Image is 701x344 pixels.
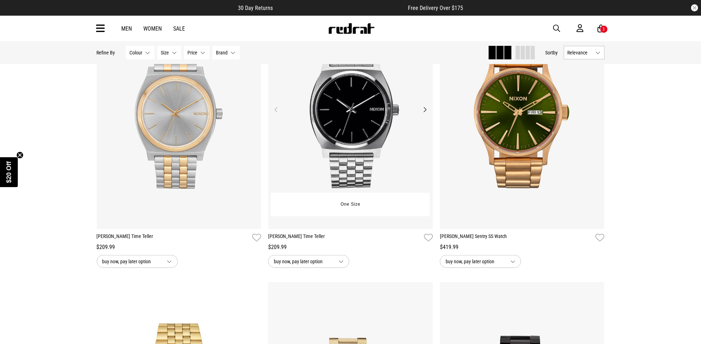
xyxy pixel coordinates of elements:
[268,243,433,252] div: $209.99
[335,198,366,211] button: One Size
[216,50,228,55] span: Brand
[16,152,23,159] button: Close teaser
[161,50,169,55] span: Size
[440,233,593,243] a: [PERSON_NAME] Sentry SS Watch
[102,257,161,266] span: buy now, pay later option
[144,25,162,32] a: Women
[97,255,178,268] button: buy now, pay later option
[122,25,132,32] a: Men
[440,243,605,252] div: $419.99
[126,46,154,59] button: Colour
[97,243,261,252] div: $209.99
[130,50,143,55] span: Colour
[274,257,333,266] span: buy now, pay later option
[174,25,185,32] a: Sale
[408,5,463,11] span: Free Delivery Over $175
[97,233,250,243] a: [PERSON_NAME] Time Teller
[272,105,281,114] button: Previous
[268,255,349,268] button: buy now, pay later option
[6,3,27,24] button: Open LiveChat chat widget
[212,46,240,59] button: Brand
[287,4,394,11] iframe: Customer reviews powered by Trustpilot
[553,50,558,55] span: by
[5,161,12,183] span: $20 Off
[238,5,273,11] span: 30 Day Returns
[188,50,198,55] span: Price
[268,233,421,243] a: [PERSON_NAME] Time Teller
[184,46,209,59] button: Price
[420,105,429,114] button: Next
[440,255,521,268] button: buy now, pay later option
[546,48,558,57] button: Sortby
[328,23,375,34] img: Redrat logo
[97,50,115,55] p: Refine By
[598,25,605,32] a: 3
[157,46,181,59] button: Size
[568,50,593,55] span: Relevance
[446,257,505,266] span: buy now, pay later option
[603,27,605,32] div: 3
[564,46,605,59] button: Relevance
